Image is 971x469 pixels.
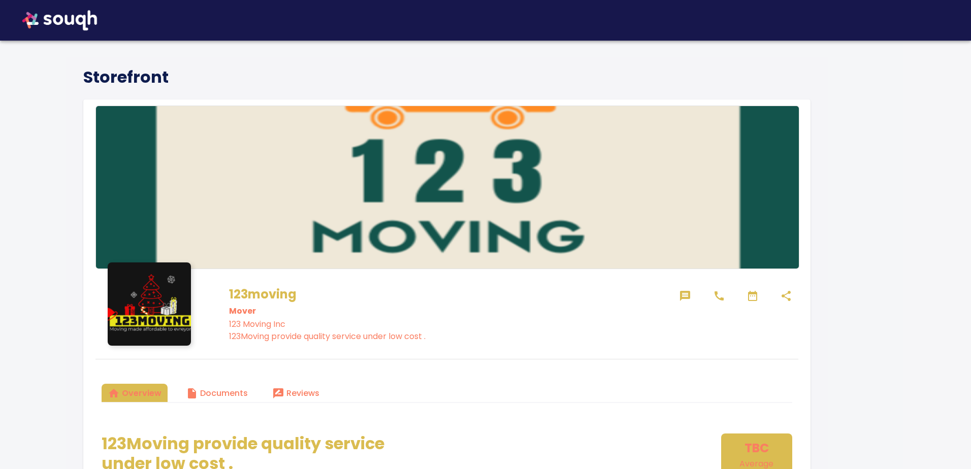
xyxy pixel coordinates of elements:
[95,106,799,269] img: default banner
[229,318,669,330] p: 123 Moving Inc
[108,262,191,346] img: business-logo
[186,386,248,400] span: Documents
[83,67,169,87] h4: Storefront
[272,386,319,400] span: Reviews
[229,330,669,343] p: 123Moving provide quality service under low cost .
[713,290,725,302] svg: 905-783-5577
[229,304,669,318] h2: Mover
[724,439,790,458] h6: TBC
[229,285,669,304] h1: 123moving
[108,386,161,400] span: Overview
